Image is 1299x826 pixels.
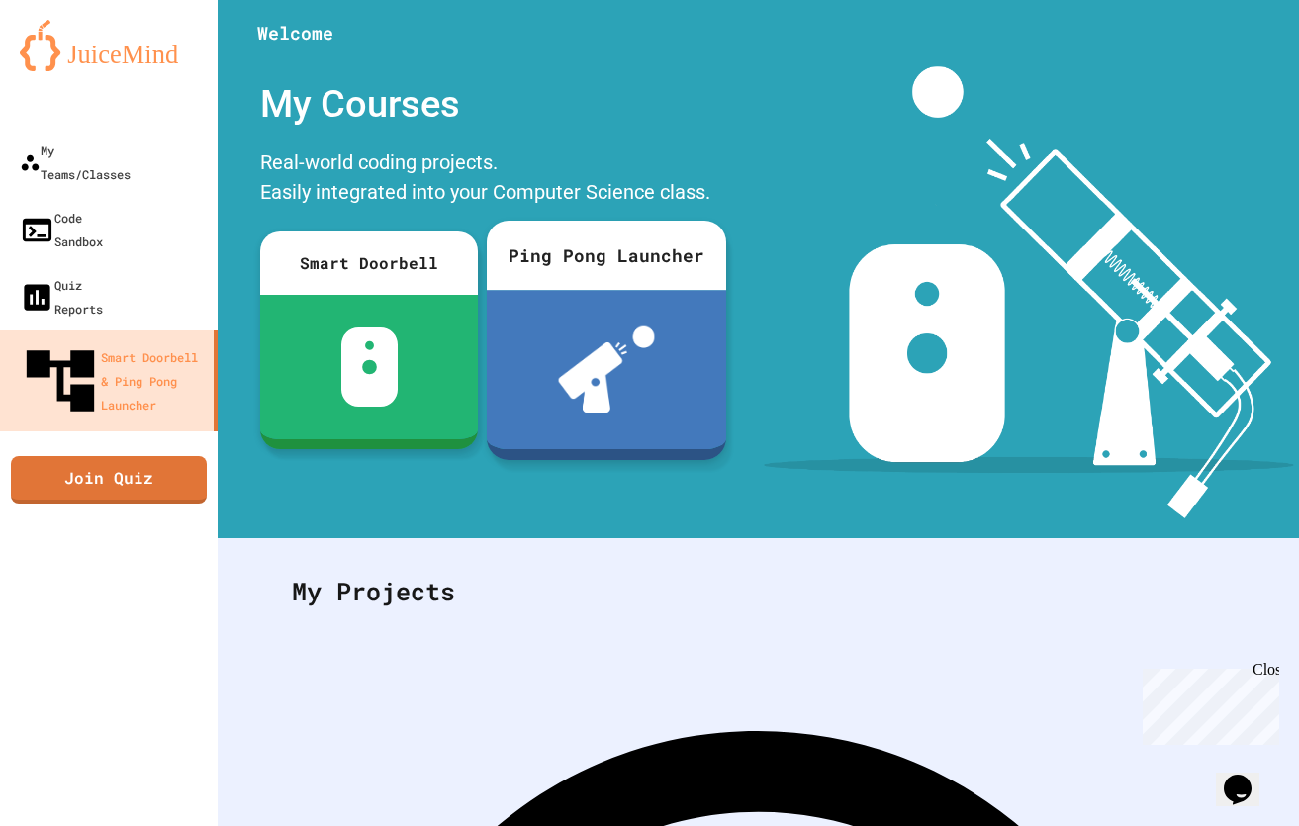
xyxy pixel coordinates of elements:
[250,142,725,217] div: Real-world coding projects. Easily integrated into your Computer Science class.
[20,340,206,421] div: Smart Doorbell & Ping Pong Launcher
[764,66,1294,518] img: banner-image-my-projects.png
[487,221,726,290] div: Ping Pong Launcher
[260,231,478,295] div: Smart Doorbell
[20,20,198,71] img: logo-orange.svg
[250,66,725,142] div: My Courses
[1135,661,1279,745] iframe: chat widget
[341,327,398,407] img: sdb-white.svg
[20,273,103,321] div: Quiz Reports
[20,206,103,253] div: Code Sandbox
[272,553,1245,630] div: My Projects
[11,456,207,504] a: Join Quiz
[558,326,655,413] img: ppl-with-ball.png
[1216,747,1279,806] iframe: chat widget
[8,8,137,126] div: Chat with us now!Close
[20,138,131,186] div: My Teams/Classes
